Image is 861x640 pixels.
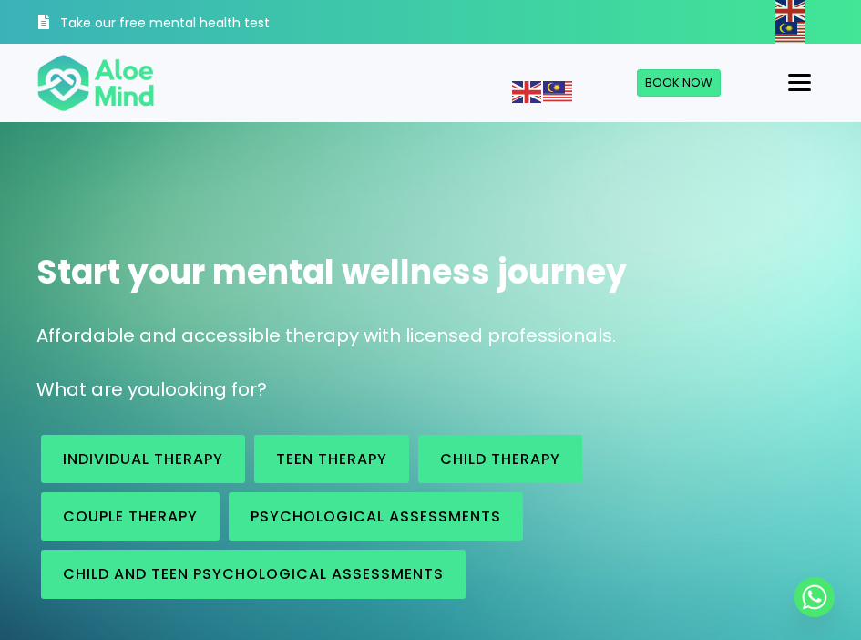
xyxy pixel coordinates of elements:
a: Psychological assessments [229,492,523,541]
a: Couple therapy [41,492,220,541]
span: Individual therapy [63,449,223,470]
a: Take our free mental health test [36,5,277,44]
a: Malay [775,23,806,41]
a: Teen Therapy [254,435,409,483]
img: Aloe mind Logo [36,53,155,113]
span: Book Now [645,74,712,91]
a: Child and Teen Psychological assessments [41,550,466,598]
img: ms [543,81,572,103]
span: What are you [36,377,160,402]
span: Psychological assessments [251,506,501,527]
button: Menu [781,67,818,98]
a: Child Therapy [418,435,582,483]
a: Individual therapy [41,435,245,483]
p: Affordable and accessible therapy with licensed professionals. [36,323,825,349]
span: Teen Therapy [276,449,387,470]
img: en [512,81,541,103]
a: English [512,82,543,100]
span: Child Therapy [440,449,560,470]
a: Book Now [637,69,721,97]
a: Malay [543,82,574,100]
a: English [775,1,806,19]
img: ms [775,22,805,44]
span: Child and Teen Psychological assessments [63,563,444,584]
a: Whatsapp [794,577,835,617]
span: Couple therapy [63,506,198,527]
span: looking for? [160,377,267,402]
span: Start your mental wellness journey [36,249,627,295]
h3: Take our free mental health test [60,15,277,33]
